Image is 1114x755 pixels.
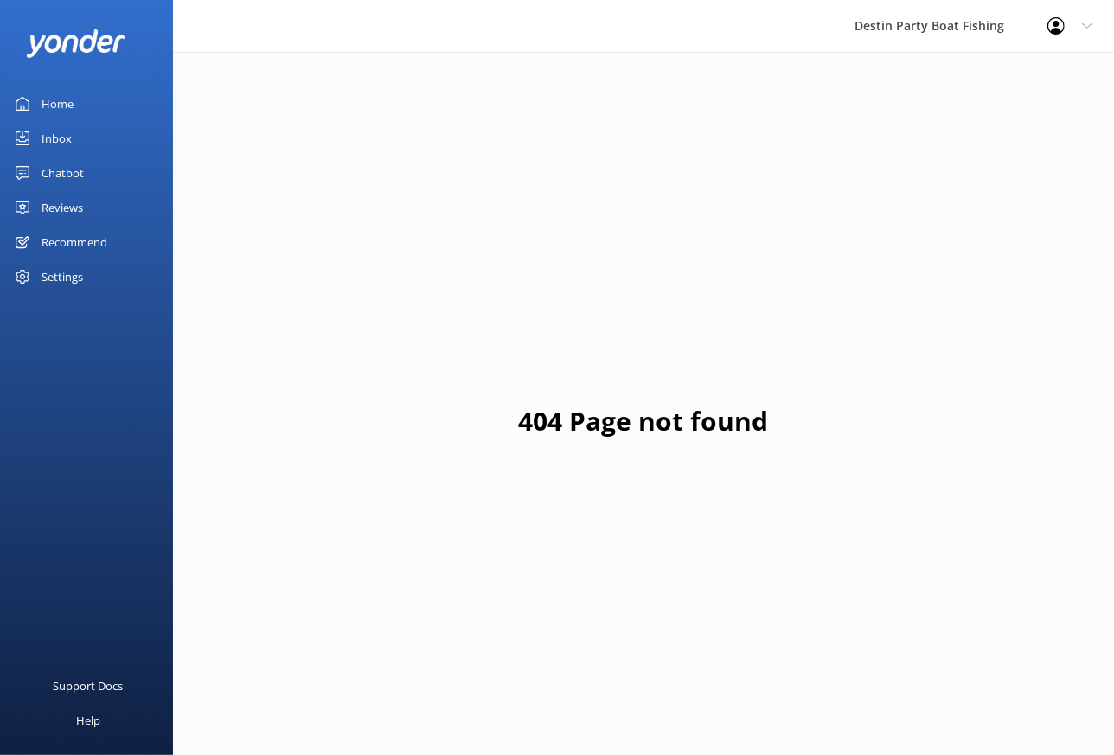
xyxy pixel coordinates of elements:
div: Support Docs [54,669,124,703]
div: Inbox [42,121,72,156]
div: Chatbot [42,156,84,190]
h1: 404 Page not found [519,400,769,442]
div: Recommend [42,225,107,259]
div: Help [76,703,100,738]
div: Reviews [42,190,83,225]
div: Home [42,86,74,121]
div: Settings [42,259,83,294]
img: yonder-white-logo.png [26,29,125,58]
